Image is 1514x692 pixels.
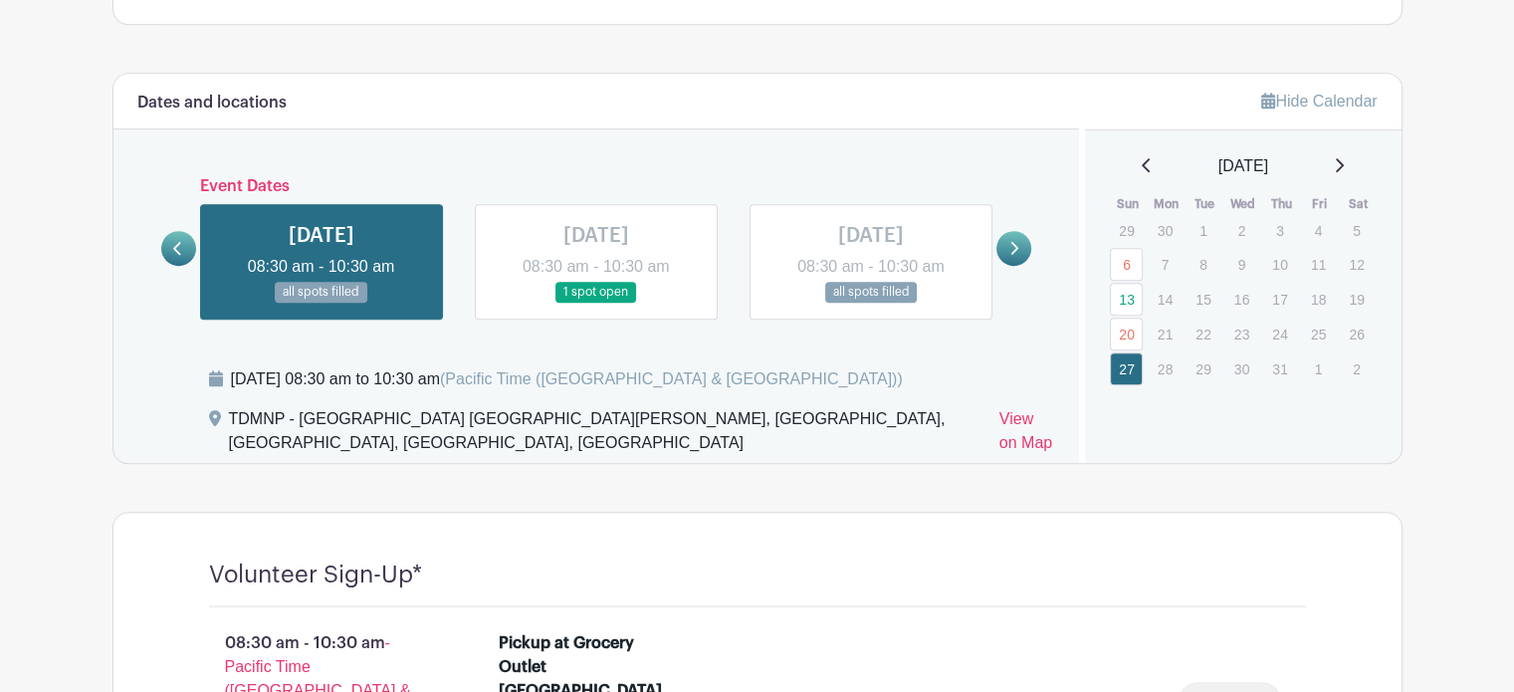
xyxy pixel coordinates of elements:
[229,407,983,463] div: TDMNP - [GEOGRAPHIC_DATA] [GEOGRAPHIC_DATA][PERSON_NAME], [GEOGRAPHIC_DATA], [GEOGRAPHIC_DATA], [...
[1218,154,1268,178] span: [DATE]
[137,94,287,113] h6: Dates and locations
[1187,284,1219,315] p: 15
[1302,319,1335,349] p: 25
[1187,249,1219,280] p: 8
[1225,284,1258,315] p: 16
[1263,319,1296,349] p: 24
[231,367,903,391] div: [DATE] 08:30 am to 10:30 am
[1186,194,1224,214] th: Tue
[1263,284,1296,315] p: 17
[999,407,1055,463] a: View on Map
[1340,284,1373,315] p: 19
[1149,215,1182,246] p: 30
[1110,318,1143,350] a: 20
[1263,249,1296,280] p: 10
[1149,319,1182,349] p: 21
[1339,194,1378,214] th: Sat
[1149,284,1182,315] p: 14
[1225,353,1258,384] p: 30
[209,561,422,589] h4: Volunteer Sign-Up*
[1262,194,1301,214] th: Thu
[1225,249,1258,280] p: 9
[1110,215,1143,246] p: 29
[1302,215,1335,246] p: 4
[1340,319,1373,349] p: 26
[440,370,903,387] span: (Pacific Time ([GEOGRAPHIC_DATA] & [GEOGRAPHIC_DATA]))
[196,177,997,196] h6: Event Dates
[1110,352,1143,385] a: 27
[1340,353,1373,384] p: 2
[1187,353,1219,384] p: 29
[1187,319,1219,349] p: 22
[1302,353,1335,384] p: 1
[1263,353,1296,384] p: 31
[1302,249,1335,280] p: 11
[1224,194,1263,214] th: Wed
[1187,215,1219,246] p: 1
[1263,215,1296,246] p: 3
[1340,215,1373,246] p: 5
[1225,319,1258,349] p: 23
[1225,215,1258,246] p: 2
[1148,194,1187,214] th: Mon
[1109,194,1148,214] th: Sun
[1110,248,1143,281] a: 6
[1149,353,1182,384] p: 28
[1110,283,1143,316] a: 13
[1340,249,1373,280] p: 12
[1302,284,1335,315] p: 18
[1301,194,1340,214] th: Fri
[1149,249,1182,280] p: 7
[1261,93,1377,110] a: Hide Calendar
